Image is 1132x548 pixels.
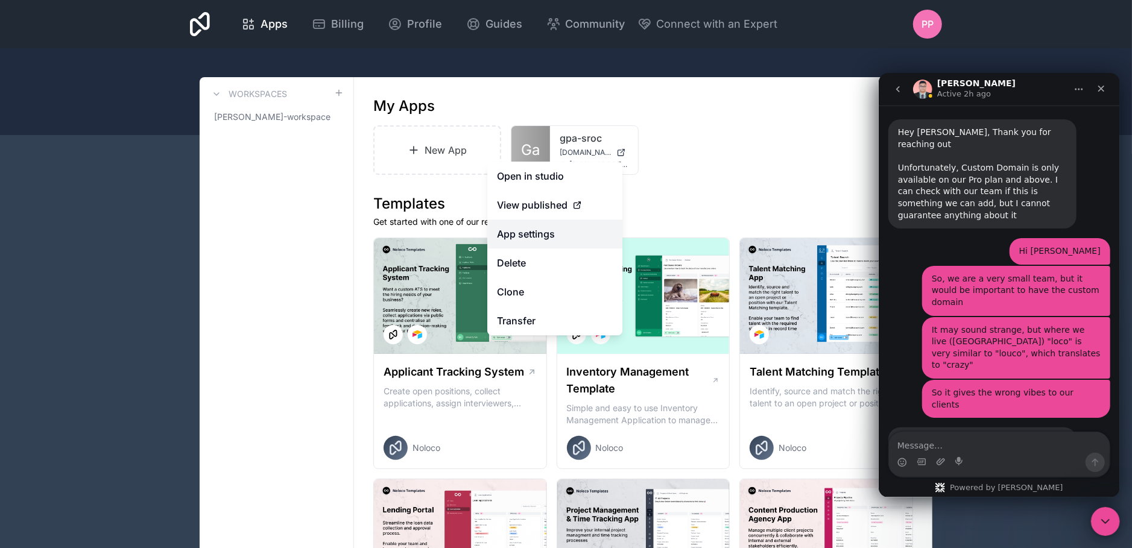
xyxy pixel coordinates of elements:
p: Create open positions, collect applications, assign interviewers, centralise candidate feedback a... [384,385,537,409]
span: [PERSON_NAME]-workspace [214,111,330,123]
a: Workspaces [209,87,287,101]
button: Send a message… [207,380,226,399]
span: Noloco [413,442,440,454]
p: Simple and easy to use Inventory Management Application to manage your stock, orders and Manufact... [567,402,720,426]
img: Airtable Logo [754,330,764,339]
span: Billing [331,16,364,33]
iframe: Intercom live chat [1091,507,1120,536]
p: Identify, source and match the right talent to an open project or position with our Talent Matchi... [750,385,903,409]
button: Emoji picker [19,385,28,394]
a: [DOMAIN_NAME] [560,148,628,157]
a: Clone [487,277,622,306]
span: Ga [521,140,540,160]
div: Aha! It's only a letter but makes a lot of difference in what they mean. I'm checking this with o... [10,354,198,416]
a: gpa-sroc [560,131,628,145]
span: [DOMAIN_NAME] [560,148,612,157]
button: Upload attachment [57,384,67,394]
a: Open in studio [487,162,622,191]
span: Connect with an Expert [657,16,778,33]
a: Profile [378,11,452,37]
a: Billing [302,11,373,37]
button: Start recording [77,384,86,394]
span: PP [922,17,934,31]
h1: My Apps [373,96,435,116]
span: Noloco [779,442,806,454]
iframe: Intercom live chat [879,73,1120,497]
a: Apps [232,11,297,37]
span: Apps [261,16,288,33]
span: View published [497,198,568,212]
a: App settings [487,219,622,248]
a: Ga [511,126,550,174]
span: Community [566,16,625,33]
span: Guides [485,16,522,33]
h1: Talent Matching Template [750,364,886,380]
span: Noloco [596,442,624,454]
a: [PERSON_NAME]-workspace [209,106,344,128]
h1: Templates [373,194,913,213]
a: Community [537,11,635,37]
span: [EMAIL_ADDRESS][DOMAIN_NAME] [569,160,628,169]
span: Profile [407,16,442,33]
a: New App [373,125,501,175]
h1: Inventory Management Template [567,364,712,397]
textarea: Message… [10,359,231,380]
a: View published [487,191,622,219]
h1: Applicant Tracking System [384,364,524,380]
p: Get started with one of our ready-made templates [373,216,913,228]
button: Gif picker [38,384,48,394]
div: David says… [10,354,232,438]
h3: Workspaces [229,88,287,100]
img: Airtable Logo [413,330,422,339]
a: Guides [457,11,532,37]
button: Connect with an Expert [637,16,778,33]
a: Transfer [487,306,622,335]
button: Delete [487,248,622,277]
